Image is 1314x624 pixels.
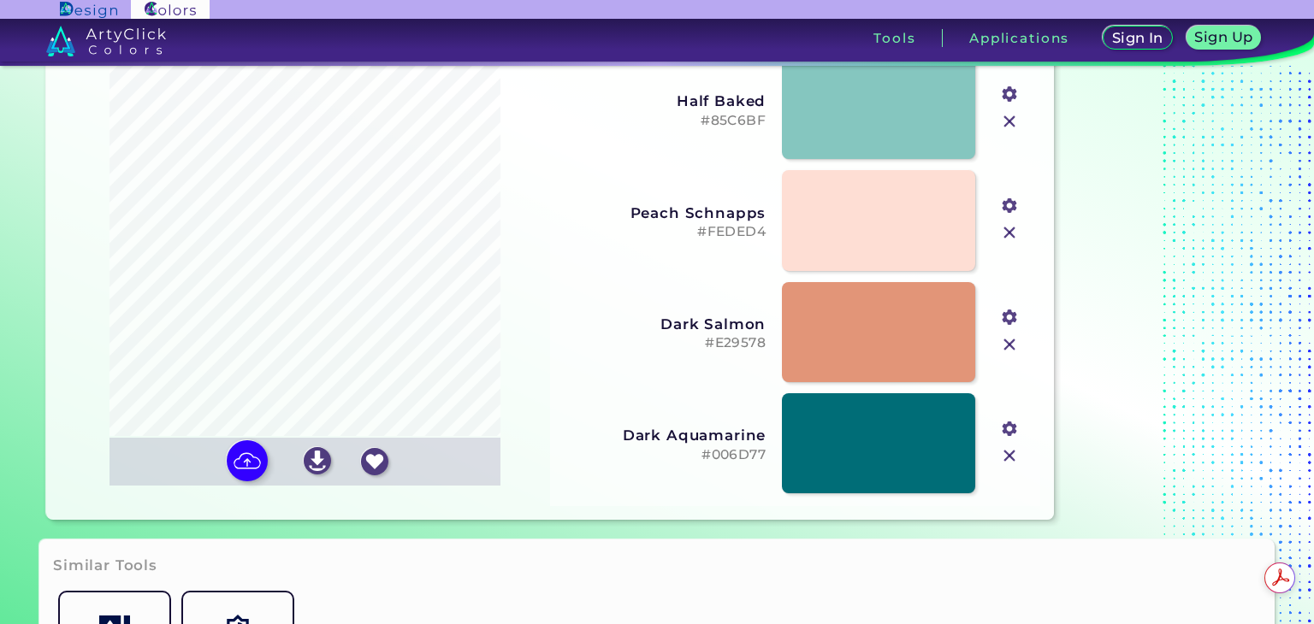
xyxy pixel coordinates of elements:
[562,204,766,221] h3: Peach Schnapps
[969,32,1069,44] h3: Applications
[562,92,766,109] h3: Half Baked
[304,447,331,474] img: icon_download_white.svg
[562,113,766,129] h5: #85C6BF
[562,224,766,240] h5: #FEDED4
[998,110,1021,132] img: icon_close.svg
[998,333,1021,356] img: icon_close.svg
[1106,27,1169,49] a: Sign In
[60,2,117,18] img: ArtyClick Design logo
[361,448,388,475] img: icon_favourite_white.svg
[46,26,167,56] img: logo_artyclick_colors_white.svg
[1115,32,1161,44] h5: Sign In
[227,440,268,481] img: icon picture
[562,335,766,351] h5: #E29578
[53,556,157,576] h3: Similar Tools
[562,315,766,333] h3: Dark Salmon
[562,427,766,444] h3: Dark Aquamarine
[998,444,1021,467] img: icon_close.svg
[1198,31,1251,44] h5: Sign Up
[1190,27,1258,49] a: Sign Up
[998,221,1021,244] img: icon_close.svg
[873,32,915,44] h3: Tools
[562,447,766,463] h5: #006D77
